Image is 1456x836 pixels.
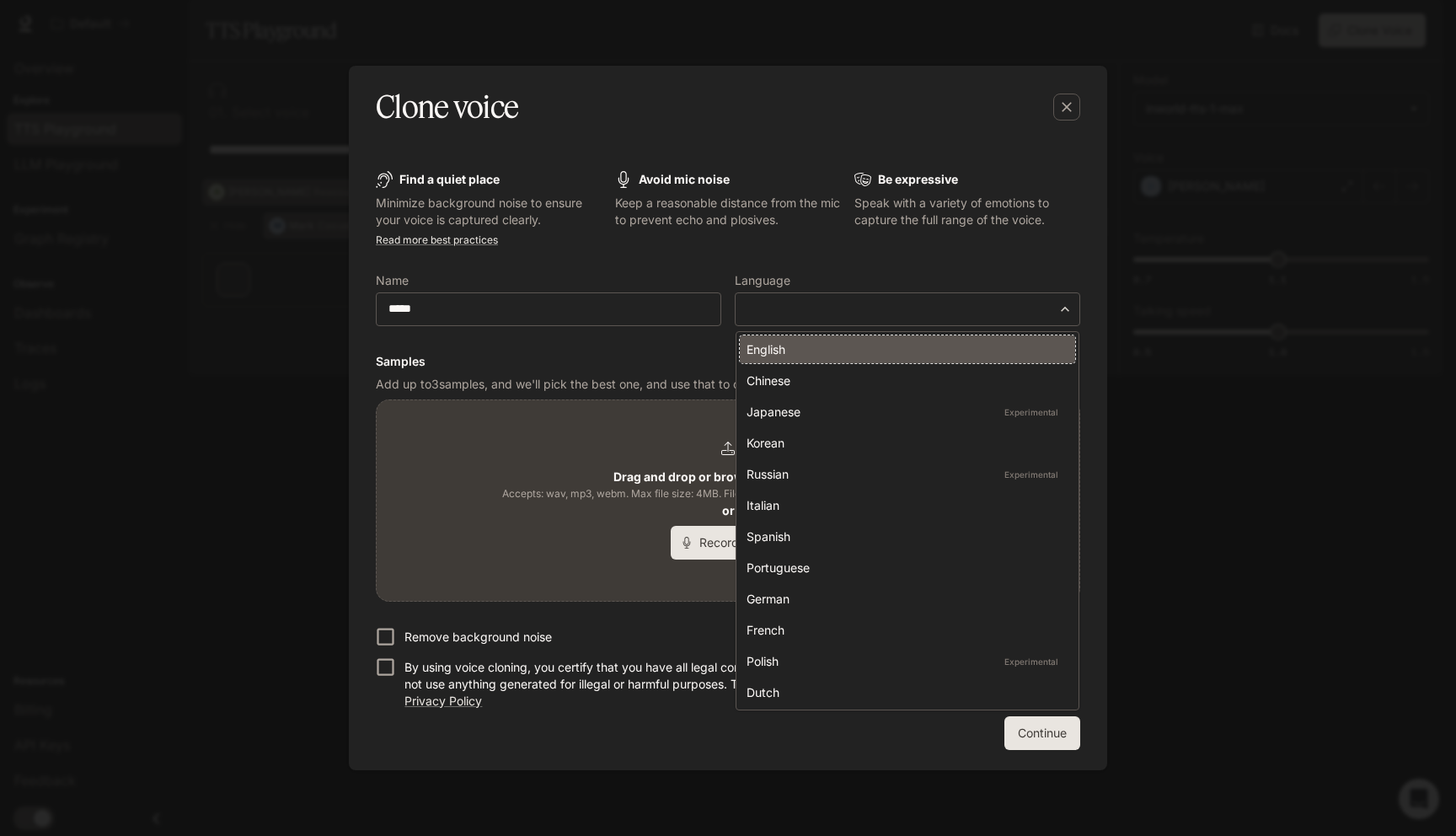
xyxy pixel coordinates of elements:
[747,465,1062,483] div: Russian
[747,434,1062,452] div: Korean
[747,528,1062,545] div: Spanish
[747,372,1062,389] div: Chinese
[747,621,1062,639] div: French
[747,652,1062,670] div: Polish
[1001,467,1062,482] p: Experimental
[1001,405,1062,420] p: Experimental
[747,590,1062,608] div: German
[747,559,1062,576] div: Portuguese
[747,403,1062,421] div: Japanese
[747,496,1062,514] div: Italian
[747,340,1062,358] div: English
[747,683,1062,701] div: Dutch
[1001,654,1062,669] p: Experimental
